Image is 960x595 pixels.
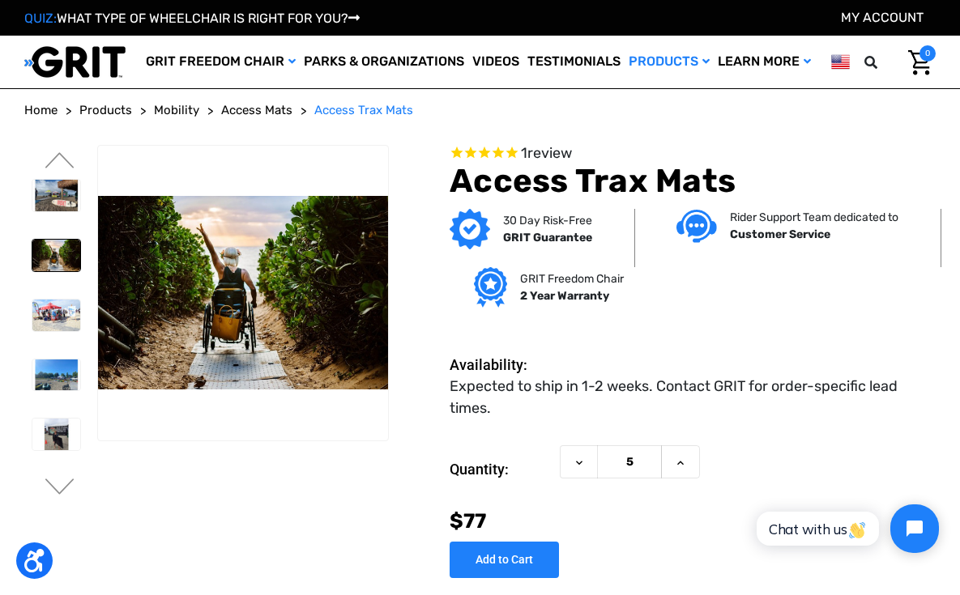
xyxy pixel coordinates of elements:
[24,11,360,26] a: QUIZ:WHAT TYPE OF WHEELCHAIR IS RIGHT FOR YOU?
[221,103,292,117] span: Access Mats
[154,103,199,117] span: Mobility
[896,45,936,79] a: Cart with 0 items
[520,289,609,303] strong: 2 Year Warranty
[98,196,388,389] img: Access Trax Mats
[908,50,932,75] img: Cart
[154,101,199,120] a: Mobility
[450,209,490,249] img: GRIT Guarantee
[450,445,552,494] label: Quantity:
[314,103,413,117] span: Access Trax Mats
[450,145,936,163] span: Rated 5.0 out of 5 stars 1 reviews
[888,45,896,79] input: Search
[503,212,592,229] p: 30 Day Risk-Free
[841,10,924,25] a: Account
[520,270,624,287] p: GRIT Freedom Chair
[142,36,300,88] a: GRIT Freedom Chair
[523,36,625,88] a: Testimonials
[221,101,292,120] a: Access Mats
[24,11,57,26] span: QUIZ:
[676,210,717,243] img: Customer service
[32,240,80,271] img: Access Trax Mats
[32,419,80,450] img: Access Trax Mats
[450,162,936,201] h1: Access Trax Mats
[714,36,815,88] a: Learn More
[24,103,58,117] span: Home
[730,227,830,241] strong: Customer Service
[24,101,58,120] a: Home
[43,152,77,172] button: Go to slide 1 of 6
[450,509,486,533] span: $77
[79,101,132,120] a: Products
[24,45,126,79] img: GRIT All-Terrain Wheelchair and Mobility Equipment
[503,231,592,244] strong: GRIT Guarantee
[32,300,80,331] img: Access Trax Mats
[450,354,552,376] dt: Availability:
[450,542,559,578] input: Add to Cart
[450,376,928,419] dd: Expected to ship in 1-2 weeks. Contact GRIT for order-specific lead times.
[468,36,523,88] a: Videos
[32,359,80,391] img: Access Trax Mats
[919,45,936,62] span: 0
[527,144,572,162] span: review
[625,36,714,88] a: Products
[24,101,936,120] nav: Breadcrumb
[521,144,572,162] span: 1 reviews
[730,209,898,226] p: Rider Support Team dedicated to
[43,478,77,498] button: Go to slide 3 of 6
[831,52,850,72] img: us.png
[474,267,507,308] img: Grit freedom
[314,101,413,120] a: Access Trax Mats
[79,103,132,117] span: Products
[739,491,953,567] iframe: Tidio Chat
[300,36,468,88] a: Parks & Organizations
[32,180,80,211] img: Access Trax Mats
